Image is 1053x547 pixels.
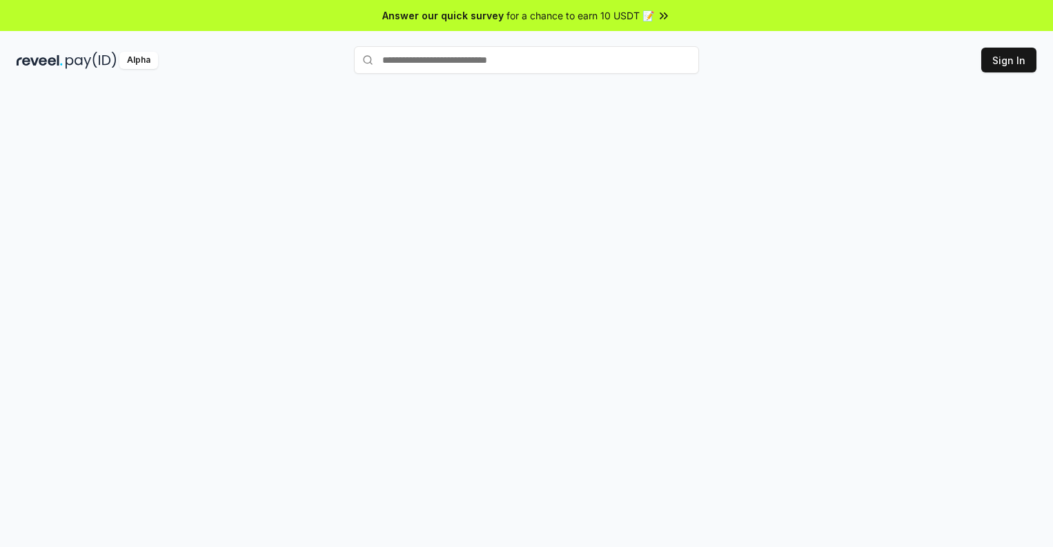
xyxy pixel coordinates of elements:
[17,52,63,69] img: reveel_dark
[981,48,1036,72] button: Sign In
[506,8,654,23] span: for a chance to earn 10 USDT 📝
[66,52,117,69] img: pay_id
[119,52,158,69] div: Alpha
[382,8,504,23] span: Answer our quick survey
